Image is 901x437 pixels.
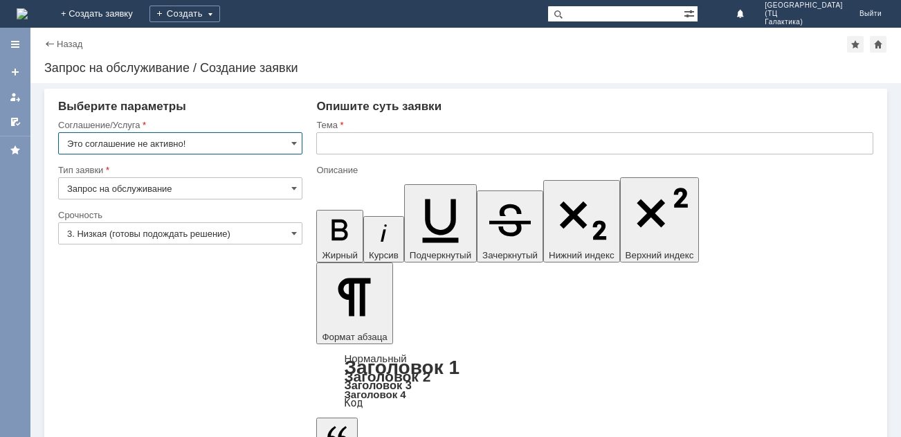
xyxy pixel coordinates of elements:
[344,379,411,391] a: Заголовок 3
[17,8,28,19] img: logo
[477,190,543,262] button: Зачеркнутый
[58,100,186,113] span: Выберите параметры
[4,61,26,83] a: Создать заявку
[316,121,871,130] div: Тема
[369,250,399,260] span: Курсив
[765,1,843,10] span: [GEOGRAPHIC_DATA]
[344,353,406,364] a: Нормальный
[344,389,406,400] a: Заголовок 4
[322,332,387,342] span: Формат абзаца
[58,211,300,220] div: Срочность
[44,61,887,75] div: Запрос на обслуживание / Создание заявки
[57,39,82,49] a: Назад
[765,18,843,26] span: Галактика)
[549,250,615,260] span: Нижний индекс
[847,36,864,53] div: Добавить в избранное
[543,180,620,262] button: Нижний индекс
[58,121,300,130] div: Соглашение/Услуга
[626,250,694,260] span: Верхний индекс
[363,216,404,262] button: Курсив
[344,357,459,378] a: Заголовок 1
[4,86,26,108] a: Мои заявки
[316,210,363,262] button: Жирный
[4,111,26,133] a: Мои согласования
[316,262,392,344] button: Формат абзаца
[344,368,430,384] a: Заголовок 2
[17,8,28,19] a: Перейти на домашнюю страницу
[316,354,873,408] div: Формат абзаца
[870,36,886,53] div: Сделать домашней страницей
[410,250,471,260] span: Подчеркнутый
[620,177,700,262] button: Верхний индекс
[58,166,300,175] div: Тип заявки
[316,100,442,113] span: Опишите суть заявки
[684,6,698,19] span: Расширенный поиск
[482,250,538,260] span: Зачеркнутый
[344,397,363,409] a: Код
[316,166,871,175] div: Описание
[149,6,220,22] div: Создать
[404,184,477,262] button: Подчеркнутый
[765,10,843,18] span: (ТЦ
[322,250,358,260] span: Жирный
